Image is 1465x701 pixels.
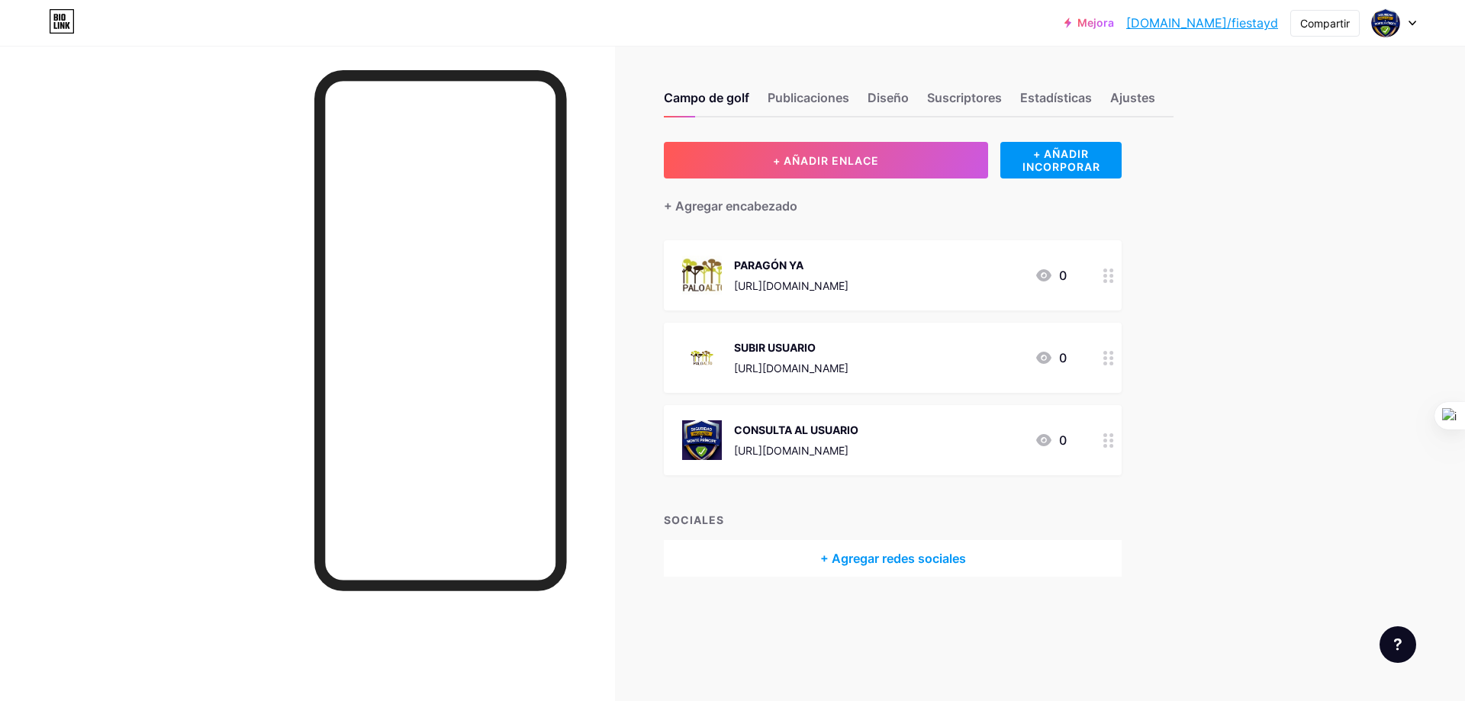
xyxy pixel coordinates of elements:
[1059,432,1067,448] font: 0
[1110,90,1155,105] font: Ajustes
[664,198,797,214] font: + Agregar encabezado
[664,513,724,526] font: SOCIALES
[1059,268,1067,283] font: 0
[734,279,848,292] font: [URL][DOMAIN_NAME]
[768,90,849,105] font: Publicaciones
[820,551,966,566] font: + Agregar redes sociales
[1126,15,1278,31] font: [DOMAIN_NAME]/fiestayd
[664,90,749,105] font: Campo de golf
[1020,90,1092,105] font: Estadísticas
[773,154,879,167] font: + AÑADIR ENLACE
[734,259,803,272] font: PARAGÓN YA
[927,90,1002,105] font: Suscriptores
[868,90,909,105] font: Diseño
[1371,8,1400,37] img: Fiestaydetalles Monreria
[734,423,858,436] font: CONSULTA AL USUARIO
[1126,14,1278,32] a: [DOMAIN_NAME]/fiestayd
[1077,16,1114,29] font: Mejora
[734,362,848,375] font: [URL][DOMAIN_NAME]
[682,420,722,460] img: CONSULTA AL USUARIO
[682,338,722,378] img: SUBIR USUARIO
[1300,17,1350,30] font: Compartir
[1022,147,1100,173] font: + AÑADIR INCORPORAR
[664,142,988,178] button: + AÑADIR ENLACE
[1059,350,1067,365] font: 0
[734,444,848,457] font: [URL][DOMAIN_NAME]
[734,341,816,354] font: SUBIR USUARIO
[682,256,722,295] img: PARAGON YA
